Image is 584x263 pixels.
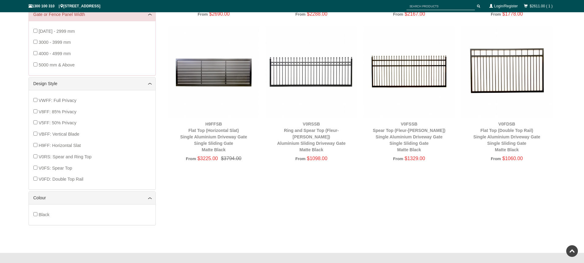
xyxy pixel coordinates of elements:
[307,156,327,161] span: $1098.00
[307,11,327,17] span: $2288.00
[39,109,76,114] span: V8FF: 85% Privacy
[39,143,81,148] span: H9FF: Horizontal Slat
[39,154,92,159] span: V0RS: Spear and Ring Top
[295,156,305,161] span: From
[461,99,584,242] iframe: LiveChat chat widget
[407,2,475,10] input: SEARCH PRODUCTS
[39,29,75,34] span: [DATE] - 2999 mm
[33,195,151,201] a: Colour
[39,120,76,125] span: V5FF: 50% Privacy
[393,156,403,161] span: From
[39,62,75,67] span: 5000 mm & Above
[33,81,151,87] a: Design Style
[491,12,501,17] span: From
[198,12,208,17] span: From
[405,11,425,17] span: $2167.00
[29,4,101,8] span: 1300 100 310 | [STREET_ADDRESS]
[502,11,523,17] span: $1778.00
[277,122,345,152] a: V0RSSBRing and Spear Top (Fleur-[PERSON_NAME])Aluminium Sliding Driveway GateMatte Black
[39,166,72,171] span: V0FS: Spear Top
[180,122,247,152] a: H9FFSBFlat Top (Horizontal Slat)Single Aluminium Driveway GateSingle Sliding GateMatte Black
[39,40,71,45] span: 3000 - 3999 mm
[405,156,425,161] span: $1329.00
[295,12,305,17] span: From
[363,26,455,117] img: V0FSSB - Spear Top (Fleur-de-lis) - Single Aluminium Driveway Gate - Single Sliding Gate - Matte ...
[461,26,553,117] img: V0FDSB - Flat Top (Double Top Rail) - Single Aluminium Driveway Gate - Single Sliding Gate - Matt...
[265,26,357,117] img: V0RSSB - Ring and Spear Top (Fleur-de-lis) - Aluminium Sliding Driveway Gate - Matte Black - Gate...
[218,156,242,161] span: $3794.00
[39,212,49,217] span: Black
[197,156,218,161] span: $3225.00
[168,26,260,117] img: H9FFSB - Flat Top (Horizontal Slat) - Single Aluminium Driveway Gate - Single Sliding Gate - Matt...
[373,122,445,152] a: V0FSSBSpear Top (Fleur-[PERSON_NAME])Single Aluminium Driveway GateSingle Sliding GateMatte Black
[393,12,403,17] span: From
[33,11,151,18] a: Gate or Fence Panel Width
[39,177,83,182] span: V0FD: Double Top Rail
[39,51,71,56] span: 4000 - 4999 mm
[39,132,79,137] span: VBFF: Vertical Blade
[494,4,518,8] a: Login/Register
[39,98,76,103] span: VWFF: Full Privacy
[209,11,230,17] span: $2690.00
[186,156,196,161] span: From
[530,4,553,8] a: $2611.00 ( 1 )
